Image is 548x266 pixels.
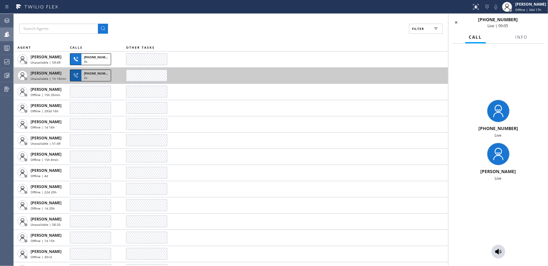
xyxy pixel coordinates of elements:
[515,7,541,12] span: Offline | 34d 17h
[31,135,61,141] span: [PERSON_NAME]
[451,168,546,174] div: [PERSON_NAME]
[512,31,531,43] button: Info
[495,176,502,181] span: Live
[31,157,58,162] span: Offline | 15h 8min
[31,87,61,92] span: [PERSON_NAME]
[126,45,155,50] span: OTHER TASKS
[84,71,112,75] span: [PHONE_NUMBER]
[515,2,546,7] div: [PERSON_NAME]
[31,190,56,194] span: Offline | 22d 20h
[31,206,55,210] span: Offline | 1d 20h
[478,125,518,131] span: [PHONE_NUMBER]
[465,31,486,43] button: Call
[31,152,61,157] span: [PERSON_NAME]
[492,245,505,259] button: Monitor Call
[84,75,87,80] span: 2s
[70,68,113,83] button: [PHONE_NUMBER]2s
[19,24,98,34] input: Search Agents
[70,51,113,67] button: [PHONE_NUMBER]4s
[409,24,443,34] button: Filter
[488,23,508,28] span: Live | 00:05
[31,174,48,178] span: Offline | 4d
[31,93,60,97] span: Offline | 15h 35min
[31,222,61,227] span: Unavailable | 58:33
[412,27,424,31] span: Filter
[84,59,87,64] span: 4s
[31,119,61,124] span: [PERSON_NAME]
[478,17,518,22] span: [PHONE_NUMBER]
[84,55,112,59] span: [PHONE_NUMBER]
[31,60,61,65] span: Unavailable | 59:49
[31,76,66,81] span: Unavailable | 1h 18min
[31,249,61,254] span: [PERSON_NAME]
[31,168,61,173] span: [PERSON_NAME]
[31,216,61,222] span: [PERSON_NAME]
[31,103,61,108] span: [PERSON_NAME]
[31,109,58,113] span: Offline | 293d 16h
[31,70,61,76] span: [PERSON_NAME]
[495,133,502,138] span: Live
[31,255,52,259] span: Offline | 30+d
[31,239,55,243] span: Offline | 1d 15h
[31,125,55,129] span: Offline | 1d 16h
[469,34,482,40] span: Call
[31,184,61,189] span: [PERSON_NAME]
[31,141,61,146] span: Unavailable | 51:49
[70,45,83,50] span: CALLS
[31,54,61,60] span: [PERSON_NAME]
[516,34,528,40] span: Info
[31,200,61,206] span: [PERSON_NAME]
[492,2,500,11] button: Mute
[17,45,31,50] span: AGENT
[31,233,61,238] span: [PERSON_NAME]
